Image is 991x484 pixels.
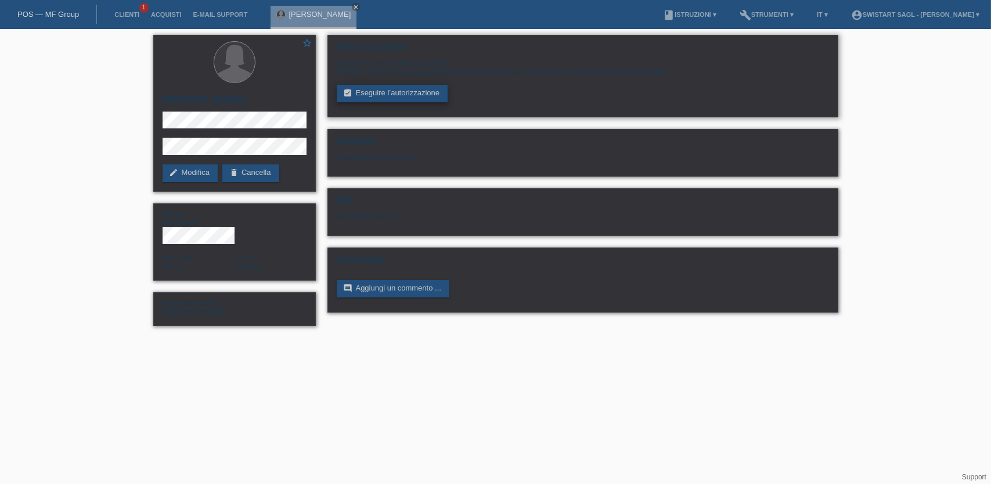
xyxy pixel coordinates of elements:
a: IT ▾ [811,11,834,18]
a: Support [962,473,986,481]
i: assignment_turned_in [344,88,353,98]
a: close [352,3,360,11]
a: [PERSON_NAME] [289,10,351,19]
span: Deutsch [235,262,262,271]
a: deleteCancella [222,164,279,182]
h2: Autorizzazione [337,41,829,59]
div: Femminile [163,210,235,227]
h2: Commenti [337,254,829,271]
span: Riferimento esterno [163,300,218,307]
a: POS — MF Group [17,10,79,19]
div: Nessun acquisto ancora [337,153,829,170]
i: book [663,9,675,21]
i: close [353,4,359,10]
i: edit [170,168,179,177]
i: comment [344,284,353,293]
span: 1 [139,3,149,13]
h2: Acquisti [337,135,829,153]
a: commentAggiungi un commento ... [337,280,449,297]
a: star_border [302,38,313,50]
a: E-mail Support [188,11,254,18]
i: build [740,9,751,21]
h2: File [337,195,829,212]
span: Tailandia / B / 20.01.2004 [163,262,184,271]
i: star_border [302,38,313,48]
a: bookIstruzioni ▾ [657,11,722,18]
a: Clienti [109,11,145,18]
div: [PERSON_NAME] [163,299,235,316]
a: account_circleSwistart Sagl - [PERSON_NAME] ▾ [845,11,985,18]
a: assignment_turned_inEseguire l’autorizzazione [337,85,448,102]
span: Nationalità [163,254,193,261]
div: Eseguire prima un’autorizzazione. Prima di continuare la registrazione il cliente deve dare il su... [337,59,829,76]
span: Genere [163,211,184,218]
i: delete [229,168,239,177]
a: Acquisti [145,11,188,18]
a: editModifica [163,164,218,182]
h2: [PERSON_NAME] [163,94,307,112]
i: account_circle [851,9,863,21]
div: Nessun file ancora [337,212,691,221]
span: Lingua [235,254,254,261]
a: buildStrumenti ▾ [734,11,799,18]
